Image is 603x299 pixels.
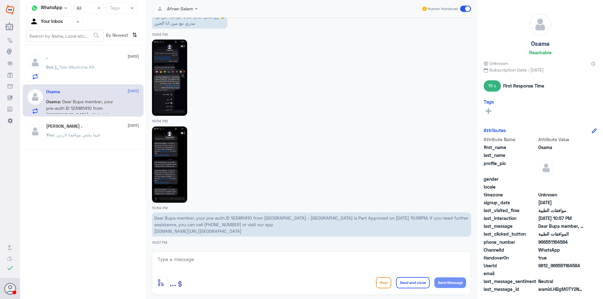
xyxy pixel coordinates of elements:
span: Bot [46,64,53,70]
img: defaultAdmin.png [27,55,43,70]
span: Subscription Date : [DATE] [484,67,597,73]
span: [DATE] [128,54,139,59]
span: last_message [484,223,537,229]
span: 0 [538,278,584,285]
span: [DATE] [128,88,139,94]
span: 966551164584 [538,239,584,245]
img: defaultAdmin.png [27,89,43,105]
span: Dear Bupa member, your pre-auth ID 123481410 from Dallah Hospital - Nakeel is Part Approved on Oc... [538,223,584,229]
i: ⇅ [132,30,137,40]
button: ... [170,275,176,290]
span: 2 [538,247,584,253]
img: defaultAdmin.png [27,124,43,139]
span: ChannelId [484,247,537,253]
button: Avatar [4,283,16,295]
h6: Tags [484,99,494,104]
span: First Response Time [503,83,544,89]
span: Osama [538,144,584,151]
h5: Osama [531,40,550,47]
button: Send Message [434,277,466,288]
button: Drop [376,277,391,288]
span: UserId [484,262,537,269]
span: 10:57 PM [152,240,167,244]
h6: Reachable [529,50,551,55]
span: موافقات الطبية [538,207,584,214]
div: Tags [109,4,120,13]
span: first_name [484,144,537,151]
span: [DATE] [128,123,139,128]
span: last_visited_flow [484,207,537,214]
span: search [93,32,100,39]
span: signup_date [484,199,537,206]
input: Search by Name, Local etc… [27,30,103,41]
span: : Tele-Medicine AR [53,64,95,70]
span: last_message_sentiment [484,278,537,285]
span: locale [484,184,537,190]
span: wamid.HBgMOTY2NTUxMTY0NTg0FQIAEhgUM0EwQzdGQUEzRUUyNUY0OUMxMzEA [538,286,584,292]
img: defaultAdmin.png [530,14,551,35]
span: Osama [46,99,60,104]
span: : فيما يخص موافقة الرنين [54,132,100,137]
span: null [538,270,584,277]
img: whatsapp.png [30,3,39,13]
span: Attribute Name [484,136,537,143]
span: gender [484,176,537,182]
h5: Osama [46,89,60,94]
span: last_message_id [484,286,537,292]
span: null [538,184,584,190]
span: true [538,254,584,261]
span: phone_number [484,239,537,245]
img: 32006595328954485.jpg [152,40,187,116]
span: 2025-04-12T12:23:01.535Z [538,199,584,206]
button: search [93,30,100,41]
h5: . [46,55,47,60]
span: Human Handover [428,6,458,12]
span: email [484,270,537,277]
span: By Newest [103,30,130,42]
span: ... [170,277,176,288]
img: Widebot Logo [6,5,14,15]
span: Unknown [538,191,584,198]
img: 835900765673185.jpg [152,126,187,203]
span: last_clicked_button [484,231,537,237]
span: 9812_966551164584 [538,262,584,269]
img: yourInbox.svg [30,17,39,27]
p: 2/10/2025, 10:57 PM [152,212,471,237]
span: 2025-10-02T19:57:57.134Z [538,215,584,222]
button: Send and close [396,277,430,288]
span: Attribute Value [538,136,584,143]
i: check [6,264,14,272]
span: 10:54 PM [152,119,168,123]
span: last_interaction [484,215,537,222]
span: timezone [484,191,537,198]
span: 18 s [484,80,501,92]
span: 10:54 PM [152,206,168,210]
span: الموافقات الطبية [538,231,584,237]
span: Unknown [484,60,508,67]
span: 10:54 PM [152,32,168,36]
span: profile_pic [484,160,537,174]
span: HandoverOn [484,254,537,261]
h5: ثنيان . [46,124,82,129]
h6: Attributes [484,127,506,133]
span: You [46,132,54,137]
span: : Dear Bupa member, your pre-auth ID 123481410 from [GEOGRAPHIC_DATA] - Nakeel is Part Approved o... [46,99,116,150]
img: defaultAdmin.png [538,160,554,176]
span: last_name [484,152,537,158]
p: 2/10/2025, 10:54 PM [152,11,227,29]
span: null [538,176,584,182]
